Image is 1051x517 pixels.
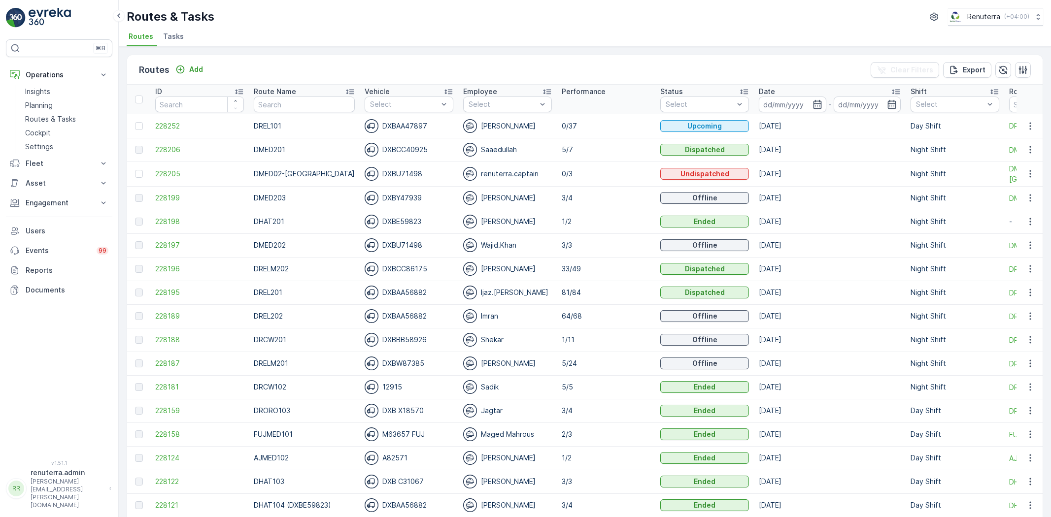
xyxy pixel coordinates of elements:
p: DMED02-[GEOGRAPHIC_DATA] [254,169,355,179]
p: 1/2 [562,217,650,226]
p: Routes [139,63,170,77]
div: Ijaz.[PERSON_NAME] [463,286,552,299]
img: svg%3e [365,333,378,347]
div: Jagtar [463,404,552,418]
span: 228198 [155,217,244,226]
button: Upcoming [660,120,749,132]
a: 228187 [155,358,244,368]
p: Night Shift [911,311,999,321]
p: Add [189,65,203,74]
td: [DATE] [754,138,906,162]
img: svg%3e [463,451,477,465]
p: Dispatched [685,288,725,297]
p: Status [660,87,683,97]
p: Day Shift [911,121,999,131]
div: Toggle Row Selected [135,336,143,344]
img: svg%3e [365,498,378,512]
button: Ended [660,381,749,393]
span: 228206 [155,145,244,155]
div: Wajid.Khan [463,238,552,252]
img: svg%3e [463,238,477,252]
div: DXBE59823 [365,215,453,228]
p: 5/7 [562,145,650,155]
p: DMED203 [254,193,355,203]
div: Toggle Row Selected [135,312,143,320]
span: 228122 [155,477,244,486]
img: Screenshot_2024-07-26_at_13.33.01.png [948,11,963,22]
div: Toggle Row Selected [135,359,143,367]
img: svg%3e [463,333,477,347]
p: 3/3 [562,477,650,486]
p: DMED202 [254,240,355,250]
img: svg%3e [463,262,477,276]
div: DXBU71498 [365,167,453,181]
p: Asset [26,178,93,188]
p: ( +04:00 ) [1004,13,1029,21]
span: 228196 [155,264,244,274]
a: 228188 [155,335,244,345]
button: RRrenuterra.admin[PERSON_NAME][EMAIL_ADDRESS][PERSON_NAME][DOMAIN_NAME] [6,468,112,509]
p: Night Shift [911,193,999,203]
p: 81/84 [562,288,650,297]
p: Route Plan [1009,87,1046,97]
div: DXBAA56882 [365,309,453,323]
p: renuterra.admin [31,468,104,478]
div: [PERSON_NAME] [463,475,552,488]
a: Events99 [6,241,112,260]
p: 64/68 [562,311,650,321]
p: Night Shift [911,145,999,155]
td: [DATE] [754,470,906,493]
img: svg%3e [365,215,378,228]
p: 3/4 [562,500,650,510]
a: Planning [21,98,112,112]
td: [DATE] [754,493,906,517]
img: svg%3e [463,215,477,228]
div: Imran [463,309,552,323]
p: Performance [562,87,606,97]
p: Night Shift [911,264,999,274]
td: [DATE] [754,304,906,328]
button: Offline [660,239,749,251]
a: 228189 [155,311,244,321]
div: [PERSON_NAME] [463,119,552,133]
p: 1/2 [562,453,650,463]
img: svg%3e [365,167,378,181]
td: [DATE] [754,328,906,352]
div: Shekar [463,333,552,347]
a: 228159 [155,406,244,416]
p: Night Shift [911,335,999,345]
p: 3/4 [562,406,650,416]
td: [DATE] [754,162,906,186]
a: Documents [6,280,112,300]
p: Engagement [26,198,93,208]
td: [DATE] [754,210,906,233]
p: Export [963,65,985,75]
p: Day Shift [911,453,999,463]
p: Offline [692,193,717,203]
p: Ended [694,453,715,463]
p: DRELM202 [254,264,355,274]
img: svg%3e [463,356,477,370]
td: [DATE] [754,186,906,210]
img: svg%3e [463,143,477,157]
p: DRCW102 [254,382,355,392]
a: 228197 [155,240,244,250]
td: [DATE] [754,114,906,138]
p: AJMED102 [254,453,355,463]
div: Toggle Row Selected [135,501,143,509]
div: Toggle Row Selected [135,122,143,130]
img: svg%3e [365,475,378,488]
p: ⌘B [96,44,105,52]
p: Day Shift [911,406,999,416]
img: svg%3e [463,380,477,394]
p: Offline [692,358,717,368]
a: 228205 [155,169,244,179]
span: 228124 [155,453,244,463]
div: Toggle Row Selected [135,383,143,391]
a: 228181 [155,382,244,392]
div: DXBU71498 [365,238,453,252]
